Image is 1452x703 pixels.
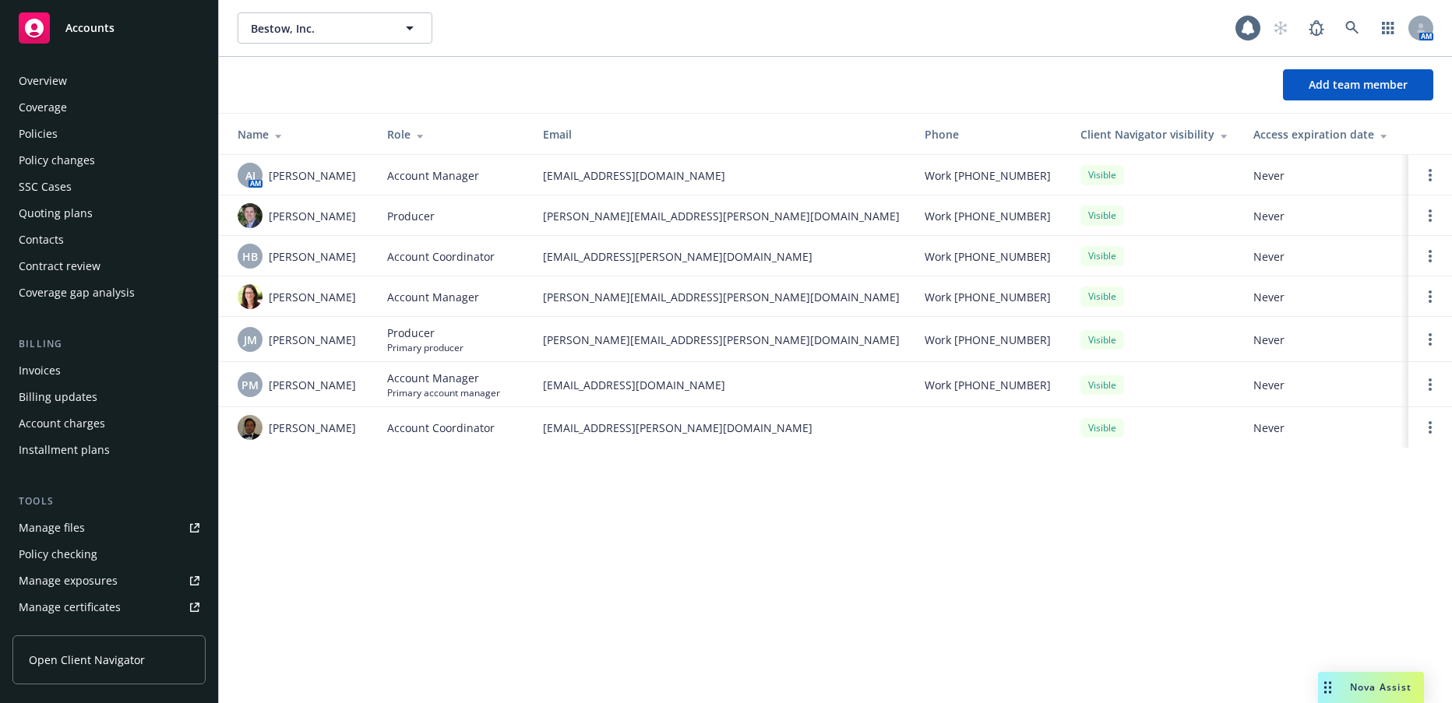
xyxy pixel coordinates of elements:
[1421,166,1440,185] a: Open options
[19,411,105,436] div: Account charges
[241,377,259,393] span: PM
[1253,289,1400,305] span: Never
[238,203,263,228] img: photo
[1421,330,1440,349] a: Open options
[12,336,206,352] div: Billing
[387,208,435,224] span: Producer
[387,370,500,386] span: Account Manager
[12,438,206,462] a: Installment plans
[12,595,206,620] a: Manage certificates
[269,167,356,184] span: [PERSON_NAME]
[387,420,495,436] span: Account Coordinator
[269,248,356,265] span: [PERSON_NAME]
[543,208,900,224] span: [PERSON_NAME][EMAIL_ADDRESS][PERSON_NAME][DOMAIN_NAME]
[1337,12,1368,44] a: Search
[12,621,206,646] a: Manage claims
[1253,126,1400,142] div: Access expiration date
[925,167,1051,184] span: Work [PHONE_NUMBER]
[1080,165,1124,185] div: Visible
[19,148,95,173] div: Policy changes
[12,95,206,120] a: Coverage
[19,515,85,540] div: Manage files
[251,20,386,37] span: Bestow, Inc.
[387,289,479,305] span: Account Manager
[12,280,206,305] a: Coverage gap analysis
[12,121,206,146] a: Policies
[925,377,1051,393] span: Work [PHONE_NUMBER]
[1253,167,1400,184] span: Never
[1350,680,1411,694] span: Nova Assist
[12,494,206,509] div: Tools
[1080,126,1228,142] div: Client Navigator visibility
[925,332,1051,348] span: Work [PHONE_NUMBER]
[1309,77,1408,92] span: Add team member
[238,12,432,44] button: Bestow, Inc.
[19,174,72,199] div: SSC Cases
[1080,246,1124,265] div: Visible
[543,377,900,393] span: [EMAIL_ADDRESS][DOMAIN_NAME]
[269,208,356,224] span: [PERSON_NAME]
[925,208,1051,224] span: Work [PHONE_NUMBER]
[387,325,463,341] span: Producer
[1421,418,1440,437] a: Open options
[12,411,206,436] a: Account charges
[1421,247,1440,265] a: Open options
[1421,206,1440,225] a: Open options
[543,248,900,265] span: [EMAIL_ADDRESS][PERSON_NAME][DOMAIN_NAME]
[387,167,479,184] span: Account Manager
[1301,12,1332,44] a: Report a Bug
[1253,248,1400,265] span: Never
[269,332,356,348] span: [PERSON_NAME]
[1080,418,1124,438] div: Visible
[1253,332,1400,348] span: Never
[12,201,206,226] a: Quoting plans
[1080,375,1124,395] div: Visible
[269,377,356,393] span: [PERSON_NAME]
[29,652,145,668] span: Open Client Navigator
[1253,420,1400,436] span: Never
[543,420,900,436] span: [EMAIL_ADDRESS][PERSON_NAME][DOMAIN_NAME]
[19,254,100,279] div: Contract review
[387,126,518,142] div: Role
[1253,377,1400,393] span: Never
[19,385,97,409] div: Billing updates
[387,386,500,399] span: Primary account manager
[12,385,206,409] a: Billing updates
[1318,672,1337,703] div: Drag to move
[1421,287,1440,306] a: Open options
[1265,12,1296,44] a: Start snowing
[543,289,900,305] span: [PERSON_NAME][EMAIL_ADDRESS][PERSON_NAME][DOMAIN_NAME]
[12,542,206,567] a: Policy checking
[245,167,256,184] span: AJ
[19,95,67,120] div: Coverage
[12,148,206,173] a: Policy changes
[19,621,97,646] div: Manage claims
[238,284,263,309] img: photo
[543,126,900,142] div: Email
[269,289,356,305] span: [PERSON_NAME]
[925,248,1051,265] span: Work [PHONE_NUMBER]
[925,126,1056,142] div: Phone
[543,332,900,348] span: [PERSON_NAME][EMAIL_ADDRESS][PERSON_NAME][DOMAIN_NAME]
[244,332,257,348] span: JM
[12,227,206,252] a: Contacts
[19,201,93,226] div: Quoting plans
[19,227,64,252] div: Contacts
[12,568,206,593] a: Manage exposures
[1283,69,1433,100] button: Add team member
[19,595,121,620] div: Manage certificates
[1318,672,1424,703] button: Nova Assist
[1421,375,1440,394] a: Open options
[19,542,97,567] div: Policy checking
[242,248,258,265] span: HB
[19,121,58,146] div: Policies
[19,69,67,93] div: Overview
[12,174,206,199] a: SSC Cases
[387,248,495,265] span: Account Coordinator
[1080,286,1124,306] div: Visible
[925,289,1051,305] span: Work [PHONE_NUMBER]
[19,358,61,383] div: Invoices
[12,6,206,50] a: Accounts
[1080,330,1124,350] div: Visible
